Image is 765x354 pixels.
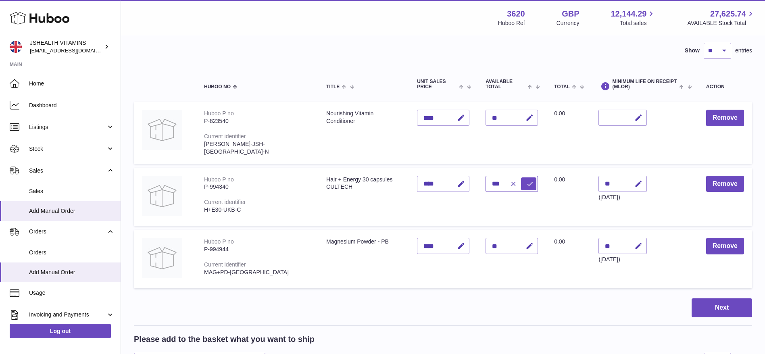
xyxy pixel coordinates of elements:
[204,199,246,205] div: Current identifier
[29,289,115,297] span: Usage
[554,84,570,90] span: Total
[29,269,115,276] span: Add Manual Order
[486,79,525,90] span: AVAILABLE Total
[204,84,231,90] span: Huboo no
[204,140,310,156] div: [PERSON_NAME]-JSH-[GEOGRAPHIC_DATA]-N
[29,187,115,195] span: Sales
[29,228,106,235] span: Orders
[687,8,755,27] a: 27,625.74 AVAILABLE Stock Total
[204,176,234,183] div: Huboo P no
[598,194,647,201] div: ([DATE])
[204,133,246,140] div: Current identifier
[735,47,752,54] span: entries
[30,47,119,54] span: [EMAIL_ADDRESS][DOMAIN_NAME]
[10,324,111,338] a: Log out
[29,80,115,87] span: Home
[204,110,234,117] div: Huboo P no
[29,123,106,131] span: Listings
[620,19,656,27] span: Total sales
[687,19,755,27] span: AVAILABLE Stock Total
[706,110,744,126] button: Remove
[134,334,315,345] h2: Please add to the basket what you want to ship
[685,47,700,54] label: Show
[318,168,409,226] td: Hair + Energy 30 capsules CULTECH
[204,246,310,253] div: P-994944
[142,176,182,216] img: Hair + Energy 30 capsules CULTECH
[598,256,647,263] div: ([DATE])
[554,110,565,117] span: 0.00
[326,84,340,90] span: Title
[417,79,457,90] span: Unit Sales Price
[507,8,525,19] strong: 3620
[611,8,656,27] a: 12,144.29 Total sales
[498,19,525,27] div: Huboo Ref
[710,8,746,19] span: 27,625.74
[611,8,646,19] span: 12,144.29
[142,110,182,150] img: Nourishing Vitamin Conditioner
[29,311,106,319] span: Invoicing and Payments
[318,102,409,163] td: Nourishing Vitamin Conditioner
[29,167,106,175] span: Sales
[204,206,310,214] div: H+E30-UKB-C
[204,183,310,191] div: P-994340
[29,145,106,153] span: Stock
[142,238,182,278] img: Magnesium Powder - PB
[29,207,115,215] span: Add Manual Order
[612,79,677,90] span: Minimum Life On Receipt (MLOR)
[554,176,565,183] span: 0.00
[706,176,744,192] button: Remove
[554,238,565,245] span: 0.00
[30,39,102,54] div: JSHEALTH VITAMINS
[204,269,310,276] div: MAG+PD-[GEOGRAPHIC_DATA]
[562,8,579,19] strong: GBP
[204,238,234,245] div: Huboo P no
[29,249,115,256] span: Orders
[204,117,310,125] div: P-823540
[692,298,752,317] button: Next
[204,261,246,268] div: Current identifier
[557,19,579,27] div: Currency
[706,84,744,90] div: Action
[706,238,744,254] button: Remove
[318,230,409,288] td: Magnesium Powder - PB
[10,41,22,53] img: internalAdmin-3620@internal.huboo.com
[29,102,115,109] span: Dashboard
